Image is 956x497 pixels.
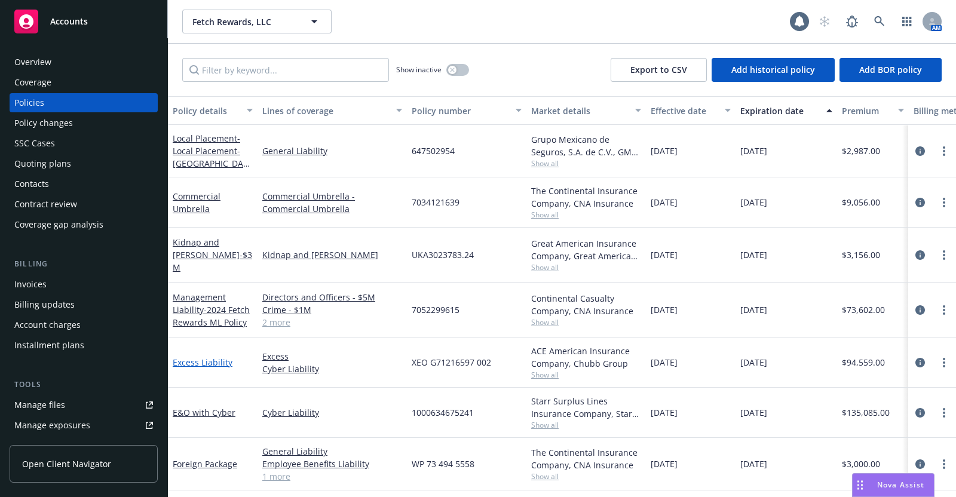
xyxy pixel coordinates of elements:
span: [DATE] [651,356,678,369]
a: Installment plans [10,336,158,355]
span: [DATE] [740,406,767,419]
span: $94,559.00 [842,356,885,369]
span: - $3M [173,249,252,273]
span: [DATE] [651,145,678,157]
a: circleInformation [913,144,927,158]
a: Foreign Package [173,458,237,470]
a: Management Liability [173,292,250,328]
span: $135,085.00 [842,406,890,419]
span: Show all [531,262,641,272]
a: Accounts [10,5,158,38]
a: E&O with Cyber [173,407,235,418]
a: Kidnap and [PERSON_NAME] [262,249,402,261]
a: Local Placement [173,133,251,207]
span: Nova Assist [877,480,924,490]
a: more [937,144,951,158]
div: Billing [10,258,158,270]
a: more [937,355,951,370]
a: more [937,406,951,420]
span: $3,156.00 [842,249,880,261]
div: Effective date [651,105,718,117]
div: Quoting plans [14,154,71,173]
div: Grupo Mexicano de Seguros, S.A. de C.V., GMX Seguros [531,133,641,158]
a: Invoices [10,275,158,294]
div: Policy number [412,105,508,117]
a: Policies [10,93,158,112]
a: more [937,303,951,317]
span: UKA3023783.24 [412,249,474,261]
a: circleInformation [913,406,927,420]
a: Policy changes [10,113,158,133]
a: Overview [10,53,158,72]
a: Coverage gap analysis [10,215,158,234]
span: 7052299615 [412,303,459,316]
span: Accounts [50,17,88,26]
a: circleInformation [913,457,927,471]
a: Start snowing [813,10,836,33]
div: The Continental Insurance Company, CNA Insurance [531,446,641,471]
div: Starr Surplus Lines Insurance Company, Starr Companies [531,395,641,420]
a: Excess Liability [173,357,232,368]
div: Coverage gap analysis [14,215,103,234]
div: Coverage [14,73,51,92]
div: Contract review [14,195,77,214]
div: Drag to move [853,474,868,496]
span: WP 73 494 5558 [412,458,474,470]
div: Continental Casualty Company, CNA Insurance [531,292,641,317]
button: Lines of coverage [258,96,407,125]
button: Fetch Rewards, LLC [182,10,332,33]
a: circleInformation [913,355,927,370]
span: [DATE] [740,145,767,157]
span: - 2024 Fetch Rewards ML Policy [173,304,250,328]
a: Employee Benefits Liability [262,458,402,470]
span: $9,056.00 [842,196,880,208]
button: Market details [526,96,646,125]
a: General Liability [262,445,402,458]
div: ACE American Insurance Company, Chubb Group [531,345,641,370]
button: Policy details [168,96,258,125]
span: [DATE] [740,249,767,261]
button: Nova Assist [852,473,934,497]
div: Billing updates [14,295,75,314]
a: Manage exposures [10,416,158,435]
span: 7034121639 [412,196,459,208]
span: XEO G71216597 002 [412,356,491,369]
span: Fetch Rewards, LLC [192,16,296,28]
a: Switch app [895,10,919,33]
span: Open Client Navigator [22,458,111,470]
a: Report a Bug [840,10,864,33]
span: [DATE] [651,406,678,419]
a: SSC Cases [10,134,158,153]
span: $2,987.00 [842,145,880,157]
a: Contract review [10,195,158,214]
span: Show inactive [396,65,442,75]
span: [DATE] [740,303,767,316]
a: Excess [262,350,402,363]
div: Contacts [14,174,49,194]
a: 2 more [262,316,402,329]
div: Lines of coverage [262,105,389,117]
a: more [937,457,951,471]
a: Cyber Liability [262,406,402,419]
span: [DATE] [740,356,767,369]
button: Add BOR policy [839,58,942,82]
span: Export to CSV [630,64,687,75]
span: Add historical policy [731,64,815,75]
button: Add historical policy [712,58,835,82]
span: Show all [531,317,641,327]
div: SSC Cases [14,134,55,153]
span: Show all [531,420,641,430]
div: Invoices [14,275,47,294]
input: Filter by keyword... [182,58,389,82]
span: [DATE] [651,303,678,316]
a: circleInformation [913,195,927,210]
div: Policy details [173,105,240,117]
span: Show all [531,158,641,168]
a: 1 more [262,470,402,483]
span: [DATE] [651,458,678,470]
a: Search [868,10,891,33]
div: Account charges [14,315,81,335]
button: Policy number [407,96,526,125]
button: Premium [837,96,909,125]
